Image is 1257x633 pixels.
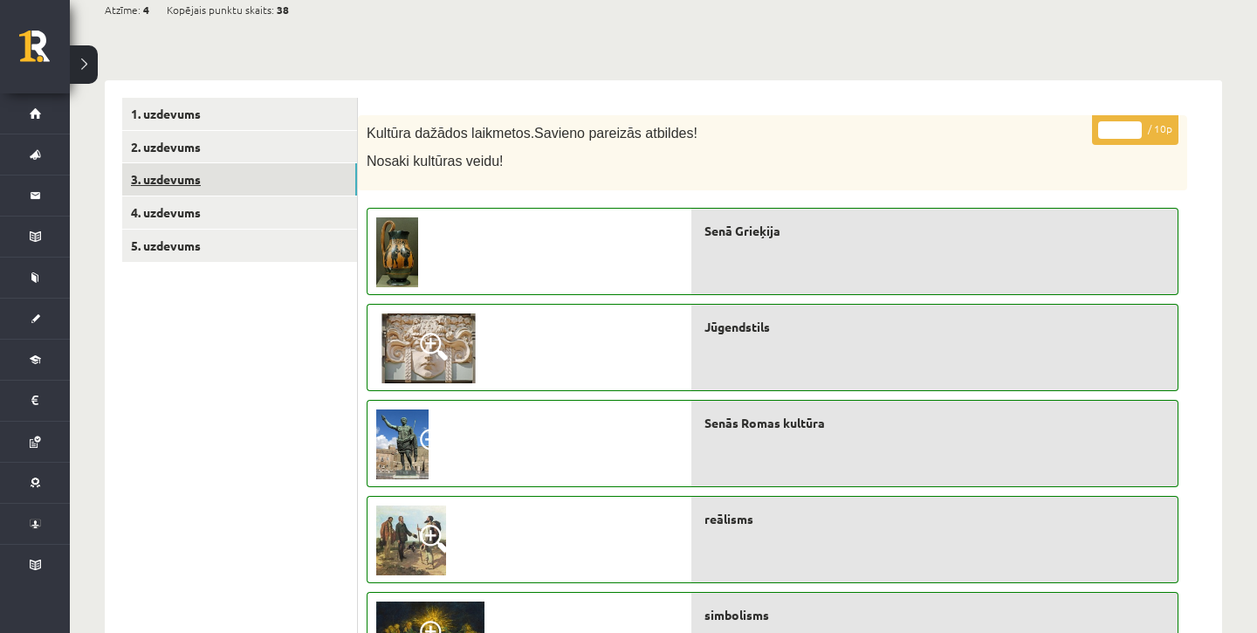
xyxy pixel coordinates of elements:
a: Rīgas 1. Tālmācības vidusskola [19,31,70,74]
span: Savieno pareizās atbildes! [534,126,697,141]
span: Senā Grieķija [704,222,780,240]
img: 3.jpg [376,217,418,287]
span: Kultūra dažādos laikmetos. [367,126,534,141]
span: simbolisms [704,606,769,624]
a: 5. uzdevums [122,230,357,262]
a: 4. uzdevums [122,196,357,229]
img: 5.jpg [376,409,429,479]
a: 1. uzdevums [122,98,357,130]
a: 2. uzdevums [122,131,357,163]
a: 3. uzdevums [122,163,357,196]
span: reālisms [704,510,753,528]
img: 9.jpg [376,313,481,383]
span: Senās Romas kultūra [704,414,825,432]
p: / 10p [1092,114,1178,145]
span: Jūgendstils [704,318,770,336]
span: Nosaki kultūras veidu! [367,154,504,169]
img: 8.png [376,506,446,575]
